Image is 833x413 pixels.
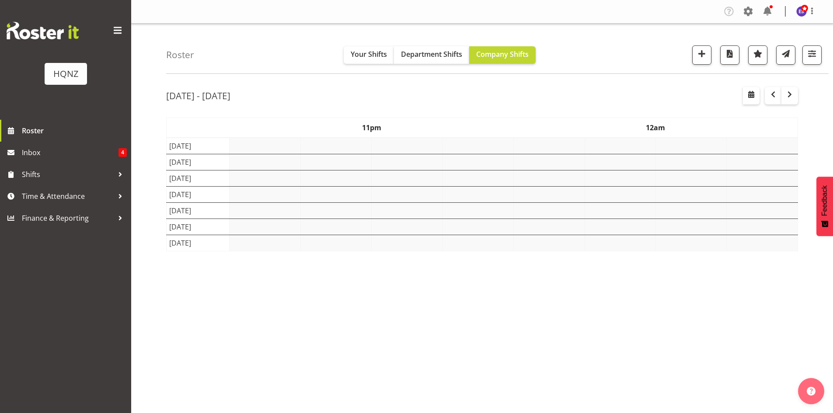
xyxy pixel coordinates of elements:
th: 12am [514,118,798,138]
button: Download a PDF of the roster according to the set date range. [720,45,739,65]
span: Shifts [22,168,114,181]
div: HQNZ [53,67,78,80]
span: Time & Attendance [22,190,114,203]
h4: Roster [166,50,194,60]
span: Roster [22,124,127,137]
span: Department Shifts [401,49,462,59]
button: Feedback - Show survey [816,177,833,236]
span: Company Shifts [476,49,529,59]
button: Highlight an important date within the roster. [748,45,767,65]
button: Add a new shift [692,45,711,65]
td: [DATE] [167,202,230,219]
button: Company Shifts [469,46,536,64]
button: Send a list of all shifts for the selected filtered period to all rostered employees. [776,45,795,65]
td: [DATE] [167,170,230,186]
img: help-xxl-2.png [807,387,816,396]
button: Select a specific date within the roster. [743,87,760,104]
td: [DATE] [167,186,230,202]
h2: [DATE] - [DATE] [166,90,230,101]
td: [DATE] [167,154,230,170]
td: [DATE] [167,235,230,251]
button: Your Shifts [344,46,394,64]
th: 11pm [230,118,514,138]
span: Inbox [22,146,119,159]
td: [DATE] [167,138,230,154]
span: Your Shifts [351,49,387,59]
span: Feedback [821,185,829,216]
button: Department Shifts [394,46,469,64]
span: 4 [119,148,127,157]
img: elise-sabin5568.jpg [796,6,807,17]
span: Finance & Reporting [22,212,114,225]
img: Rosterit website logo [7,22,79,39]
td: [DATE] [167,219,230,235]
button: Filter Shifts [802,45,822,65]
